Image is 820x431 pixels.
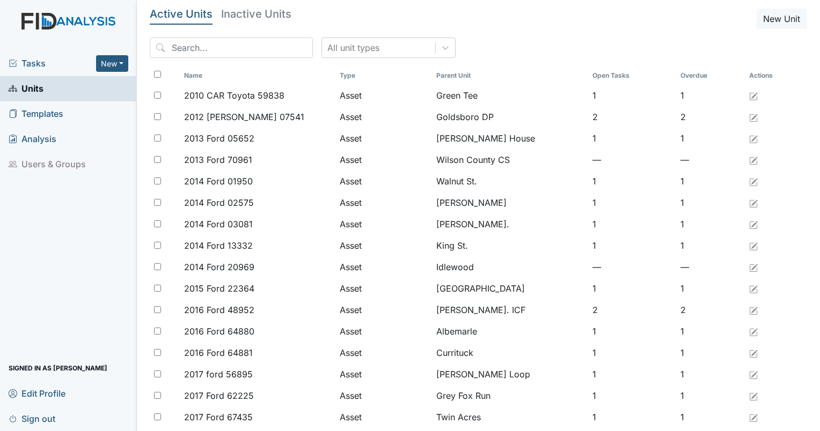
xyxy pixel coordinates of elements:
[749,89,758,102] a: Edit
[588,321,677,342] td: 1
[180,66,335,85] th: Toggle SortBy
[432,213,588,235] td: [PERSON_NAME].
[335,192,432,213] td: Asset
[432,278,588,299] td: [GEOGRAPHIC_DATA]
[749,261,758,273] a: Edit
[676,235,745,256] td: 1
[745,66,799,85] th: Actions
[749,239,758,252] a: Edit
[749,368,758,381] a: Edit
[588,385,677,406] td: 1
[184,282,254,295] span: 2015 Ford 22364
[184,346,253,359] span: 2016 Ford 64881
[327,41,379,54] div: All unit types
[432,256,588,278] td: Idlewood
[676,66,745,85] th: Toggle SortBy
[335,170,432,192] td: Asset
[335,235,432,256] td: Asset
[588,278,677,299] td: 1
[749,325,758,338] a: Edit
[432,235,588,256] td: King St.
[335,106,432,128] td: Asset
[184,368,253,381] span: 2017 ford 56895
[676,406,745,428] td: 1
[749,303,758,316] a: Edit
[335,213,432,235] td: Asset
[432,321,588,342] td: Albemarle
[335,278,432,299] td: Asset
[676,106,745,128] td: 2
[335,321,432,342] td: Asset
[184,175,253,188] span: 2014 Ford 01950
[150,9,213,19] h5: Active Units
[335,66,432,85] th: Toggle SortBy
[184,389,254,402] span: 2017 Ford 62225
[184,303,254,316] span: 2016 Ford 48952
[676,342,745,363] td: 1
[9,131,56,147] span: Analysis
[432,106,588,128] td: Goldsboro DP
[588,299,677,321] td: 2
[9,385,65,402] span: Edit Profile
[184,261,254,273] span: 2014 Ford 20969
[676,85,745,106] td: 1
[749,175,758,188] a: Edit
[335,299,432,321] td: Asset
[432,170,588,192] td: Walnut St.
[749,282,758,295] a: Edit
[588,66,677,85] th: Toggle SortBy
[432,385,588,406] td: Grey Fox Run
[588,342,677,363] td: 1
[676,192,745,213] td: 1
[676,299,745,321] td: 2
[588,406,677,428] td: 1
[676,128,745,149] td: 1
[588,192,677,213] td: 1
[676,278,745,299] td: 1
[335,342,432,363] td: Asset
[96,55,128,72] button: New
[588,363,677,385] td: 1
[676,385,745,406] td: 1
[335,363,432,385] td: Asset
[335,149,432,170] td: Asset
[432,299,588,321] td: [PERSON_NAME]. ICF
[150,38,313,58] input: Search...
[676,321,745,342] td: 1
[335,385,432,406] td: Asset
[432,363,588,385] td: [PERSON_NAME] Loop
[184,239,253,252] span: 2014 Ford 13332
[588,213,677,235] td: 1
[432,149,588,170] td: Wilson County CS
[588,170,677,192] td: 1
[335,128,432,149] td: Asset
[676,256,745,278] td: —
[749,153,758,166] a: Edit
[154,71,161,78] input: Toggle All Rows Selected
[749,389,758,402] a: Edit
[749,132,758,145] a: Edit
[221,9,291,19] h5: Inactive Units
[335,85,432,106] td: Asset
[749,218,758,231] a: Edit
[9,80,43,97] span: Units
[756,9,807,29] button: New Unit
[588,235,677,256] td: 1
[676,213,745,235] td: 1
[432,406,588,428] td: Twin Acres
[749,346,758,359] a: Edit
[749,411,758,423] a: Edit
[184,89,284,102] span: 2010 CAR Toyota 59838
[588,149,677,170] td: —
[749,196,758,209] a: Edit
[184,196,254,209] span: 2014 Ford 02575
[184,153,252,166] span: 2013 Ford 70961
[676,363,745,385] td: 1
[184,325,254,338] span: 2016 Ford 64880
[184,110,304,123] span: 2012 [PERSON_NAME] 07541
[9,57,96,70] a: Tasks
[432,342,588,363] td: Currituck
[432,128,588,149] td: [PERSON_NAME] House
[432,192,588,213] td: [PERSON_NAME]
